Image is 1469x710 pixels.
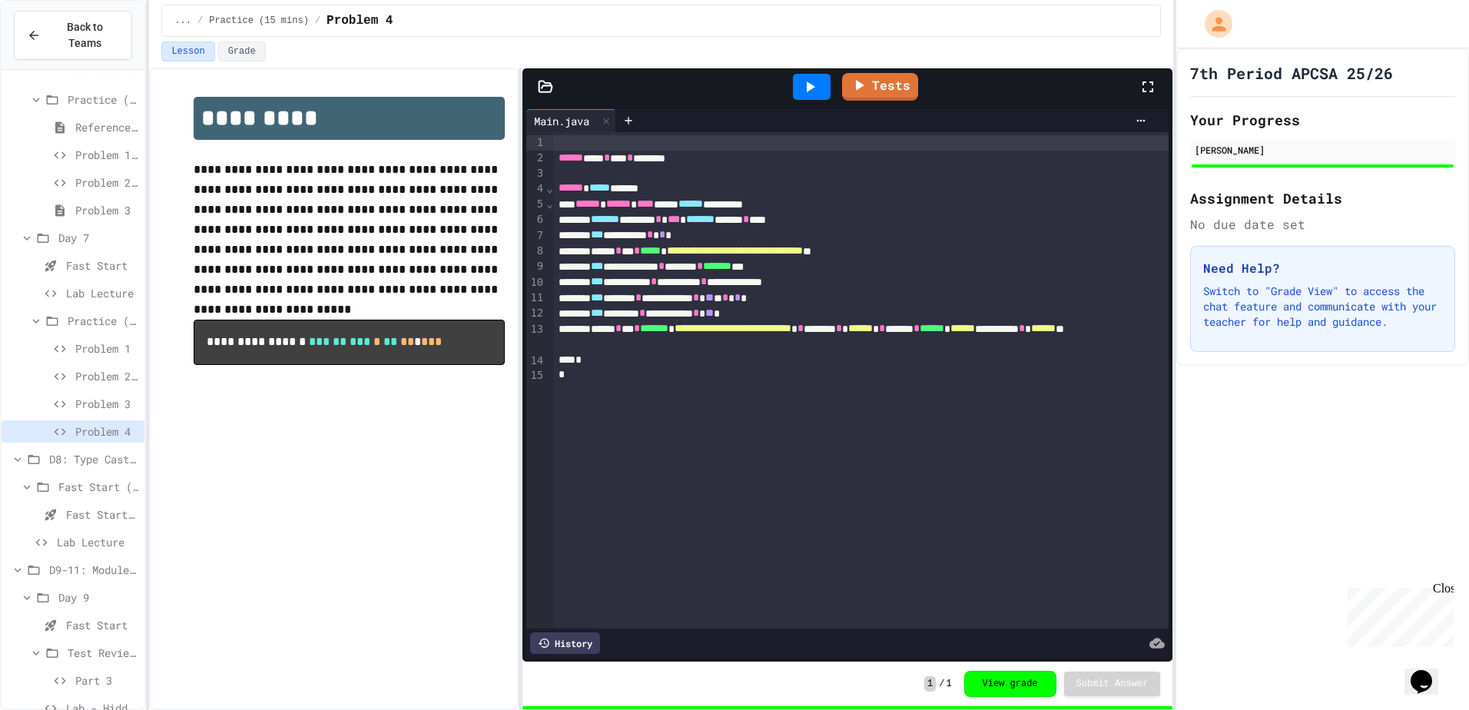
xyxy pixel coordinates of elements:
[964,671,1056,697] button: View grade
[1190,187,1455,209] h2: Assignment Details
[68,91,138,108] span: Practice (15 mins)
[1195,143,1451,157] div: [PERSON_NAME]
[58,230,138,246] span: Day 7
[327,12,393,30] span: Problem 4
[218,41,266,61] button: Grade
[939,678,944,690] span: /
[315,15,320,27] span: /
[1076,678,1149,690] span: Submit Answer
[526,259,545,274] div: 9
[209,15,309,27] span: Practice (15 mins)
[526,166,545,181] div: 3
[49,562,138,578] span: D9-11: Module Wrap Up
[842,73,918,101] a: Tests
[1404,649,1454,695] iframe: chat widget
[1189,6,1236,41] div: My Account
[75,174,138,191] span: Problem 2: Crew Roster
[526,244,545,259] div: 8
[68,645,138,661] span: Test Review (35 mins)
[197,15,203,27] span: /
[526,197,545,212] div: 5
[66,506,138,523] span: Fast Start pt.1
[526,151,545,166] div: 2
[58,479,138,495] span: Fast Start (5 mins)
[14,11,132,60] button: Back to Teams
[161,41,214,61] button: Lesson
[75,119,138,135] span: Reference Link
[924,676,936,692] span: 1
[66,285,138,301] span: Lab Lecture
[526,353,545,369] div: 14
[49,451,138,467] span: D8: Type Casting
[526,181,545,197] div: 4
[526,113,597,129] div: Main.java
[1203,259,1442,277] h3: Need Help?
[75,368,138,384] span: Problem 2: Mission Resource Calculator
[50,19,119,51] span: Back to Teams
[946,678,951,690] span: 1
[526,275,545,290] div: 10
[526,306,545,321] div: 12
[545,197,553,210] span: Fold line
[66,617,138,633] span: Fast Start
[1190,62,1393,84] h1: 7th Period APCSA 25/26
[68,313,138,329] span: Practice (15 mins)
[75,340,138,357] span: Problem 1
[526,135,545,151] div: 1
[1190,215,1455,234] div: No due date set
[75,423,138,440] span: Problem 4
[526,109,616,132] div: Main.java
[75,396,138,412] span: Problem 3
[75,202,138,218] span: Problem 3
[57,534,138,550] span: Lab Lecture
[75,147,138,163] span: Problem 1: Mission Status Display
[75,672,138,688] span: Part 3
[530,632,600,654] div: History
[526,212,545,227] div: 6
[174,15,191,27] span: ...
[1203,284,1442,330] p: Switch to "Grade View" to access the chat feature and communicate with your teacher for help and ...
[545,182,553,194] span: Fold line
[1064,672,1161,696] button: Submit Answer
[526,322,545,353] div: 13
[6,6,106,98] div: Chat with us now!Close
[66,257,138,274] span: Fast Start
[526,368,545,383] div: 15
[526,290,545,306] div: 11
[58,589,138,605] span: Day 9
[526,228,545,244] div: 7
[1341,582,1454,647] iframe: chat widget
[1190,109,1455,131] h2: Your Progress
